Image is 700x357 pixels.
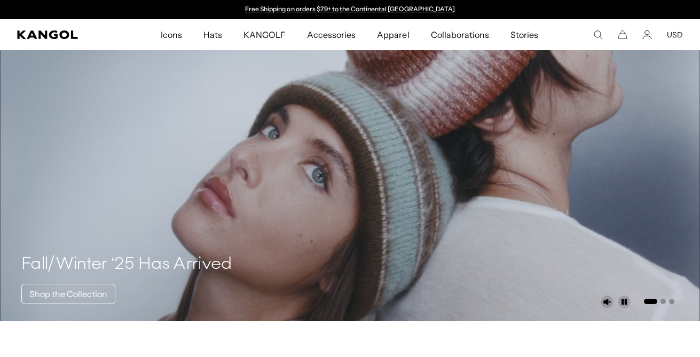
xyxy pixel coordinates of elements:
[307,19,356,50] span: Accessories
[431,19,489,50] span: Collaborations
[240,5,460,14] slideshow-component: Announcement bar
[296,19,366,50] a: Accessories
[245,5,455,13] a: Free Shipping on orders $79+ to the Continental [GEOGRAPHIC_DATA]
[21,254,232,275] h4: Fall/Winter ‘25 Has Arrived
[17,30,106,39] a: Kangol
[243,19,286,50] span: KANGOLF
[193,19,233,50] a: Hats
[377,19,409,50] span: Apparel
[203,19,222,50] span: Hats
[240,5,460,14] div: Announcement
[500,19,549,50] a: Stories
[601,296,614,308] button: Unmute
[643,297,674,305] ul: Select a slide to show
[150,19,193,50] a: Icons
[366,19,420,50] a: Apparel
[233,19,296,50] a: KANGOLF
[618,30,627,40] button: Cart
[240,5,460,14] div: 1 of 2
[669,299,674,304] button: Go to slide 3
[420,19,500,50] a: Collaborations
[644,299,657,304] button: Go to slide 1
[667,30,683,40] button: USD
[593,30,603,40] summary: Search here
[642,30,652,40] a: Account
[618,296,631,308] button: Pause
[161,19,182,50] span: Icons
[660,299,666,304] button: Go to slide 2
[510,19,538,50] span: Stories
[21,284,115,304] a: Shop the Collection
